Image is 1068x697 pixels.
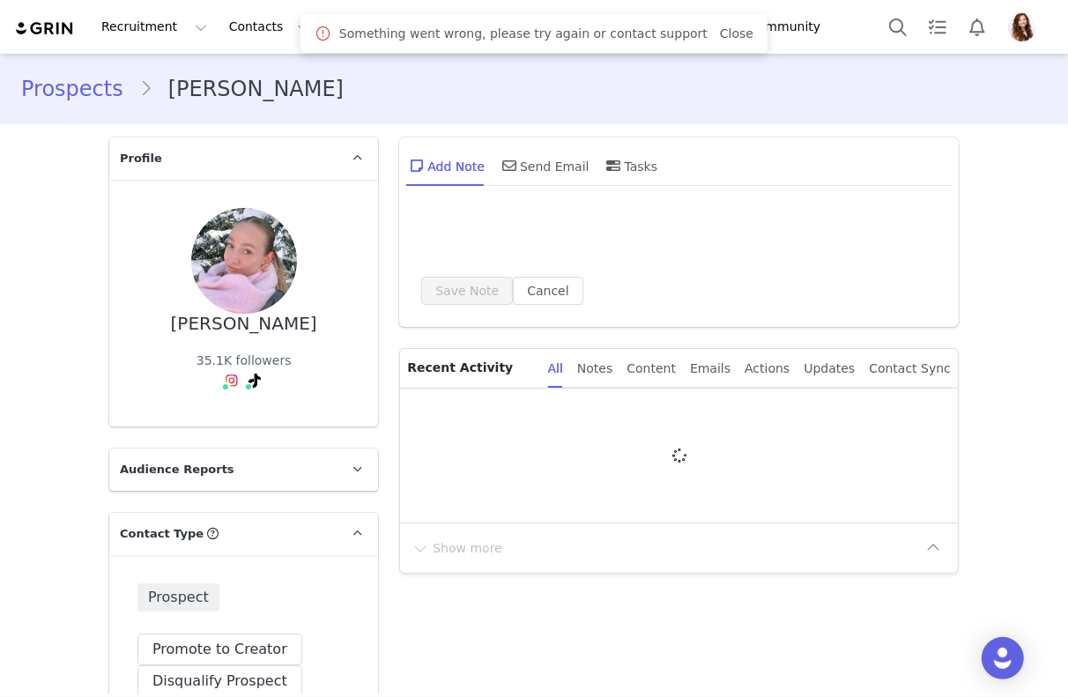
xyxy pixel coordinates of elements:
[430,7,530,47] button: Program
[191,208,297,314] img: adeddaf8-a99f-4073-abb2-92f768968a50.jpg
[14,20,76,37] img: grin logo
[339,25,708,43] span: Something went wrong, please try again or contact support
[421,277,513,305] button: Save Note
[406,145,485,187] div: Add Note
[958,7,997,47] button: Notifications
[998,13,1054,41] button: Profile
[690,349,731,389] div: Emails
[499,145,590,187] div: Send Email
[197,352,292,370] div: 35.1K followers
[918,7,957,47] a: Tasks
[120,525,204,543] span: Contact Type
[1008,13,1036,41] img: 3a81e7dd-2763-43cb-b835-f4e8b5551fbf.jpg
[627,349,676,389] div: Content
[982,637,1024,679] div: Open Intercom Messenger
[738,7,839,47] a: Community
[120,150,162,167] span: Profile
[548,349,563,389] div: All
[171,314,317,334] div: [PERSON_NAME]
[219,7,320,47] button: Contacts
[577,349,612,389] div: Notes
[869,349,951,389] div: Contact Sync
[628,7,738,47] button: Reporting
[21,73,139,105] a: Prospects
[91,7,218,47] button: Recruitment
[120,461,234,478] span: Audience Reports
[513,277,582,305] button: Cancel
[804,349,855,389] div: Updates
[321,7,429,47] button: Messages
[137,634,302,665] button: Promote to Creator
[745,349,790,389] div: Actions
[137,583,219,612] span: Prospect
[137,665,302,697] button: Disqualify Prospect
[225,374,239,388] img: instagram.svg
[407,349,533,388] p: Recent Activity
[531,7,627,47] button: Content
[411,534,503,562] button: Show more
[879,7,917,47] button: Search
[604,145,658,187] div: Tasks
[720,26,753,41] a: Close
